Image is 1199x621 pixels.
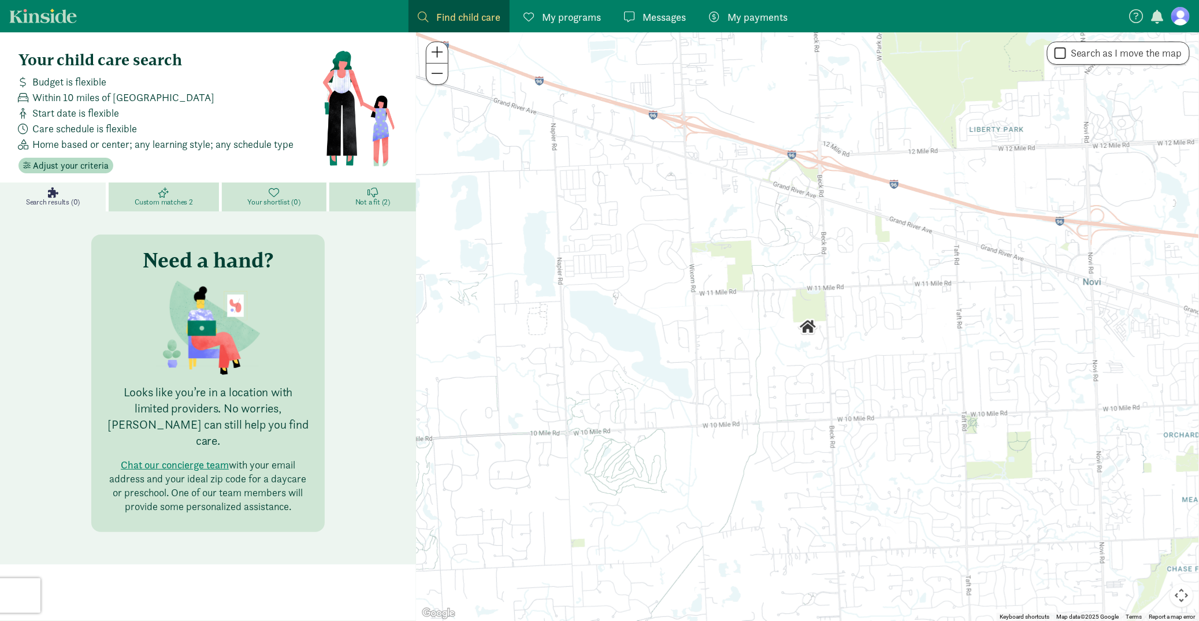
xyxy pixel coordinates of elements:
span: Messages [643,9,686,25]
span: Map data ©2025 Google [1056,613,1119,620]
span: Custom matches 2 [135,198,193,207]
a: Not a fit (2) [329,183,416,211]
a: Report a map error [1149,613,1196,620]
p: Looks like you’re in a location with limited providers. No worries, [PERSON_NAME] can still help ... [105,384,311,449]
span: Find child care [436,9,500,25]
span: Start date is flexible [32,105,119,121]
span: Home based or center; any learning style; any schedule type [32,136,294,152]
span: Search results (0) [26,198,80,207]
span: Within 10 miles of [GEOGRAPHIC_DATA] [32,90,214,105]
span: Your shortlist (0) [248,198,300,207]
button: Chat our concierge team [121,458,229,472]
img: Google [420,606,458,621]
span: Not a fit (2) [355,198,390,207]
span: Adjust your criteria [33,159,109,173]
a: Custom matches 2 [109,183,222,211]
button: Keyboard shortcuts [1000,613,1049,621]
h4: Your child care search [18,51,322,69]
a: Terms [1126,613,1142,620]
button: Adjust your criteria [18,158,113,174]
a: Your shortlist (0) [222,183,329,211]
p: with your email address and your ideal zip code for a daycare or preschool. One of our team membe... [105,458,311,514]
label: Search as I move the map [1066,46,1182,60]
span: Budget is flexible [32,74,106,90]
span: My programs [542,9,601,25]
h3: Need a hand? [143,248,273,272]
a: Open this area in Google Maps (opens a new window) [420,606,458,621]
span: My payments [727,9,788,25]
div: Click to see details [798,317,818,337]
button: Map camera controls [1170,584,1193,607]
a: Kinside [9,9,77,23]
span: Care schedule is flexible [32,121,137,136]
